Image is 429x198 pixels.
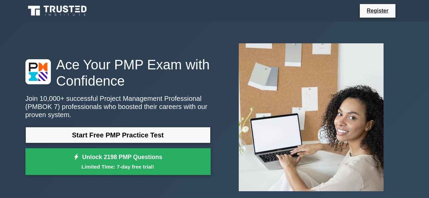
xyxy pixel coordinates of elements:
[25,57,211,89] h1: Ace Your PMP Exam with Confidence
[25,94,211,119] p: Join 10,000+ successful Project Management Professional (PMBOK 7) professionals who boosted their...
[34,163,202,171] small: Limited Time: 7-day free trial!
[25,148,211,175] a: Unlock 2198 PMP QuestionsLimited Time: 7-day free trial!
[363,6,392,15] a: Register
[25,127,211,143] a: Start Free PMP Practice Test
